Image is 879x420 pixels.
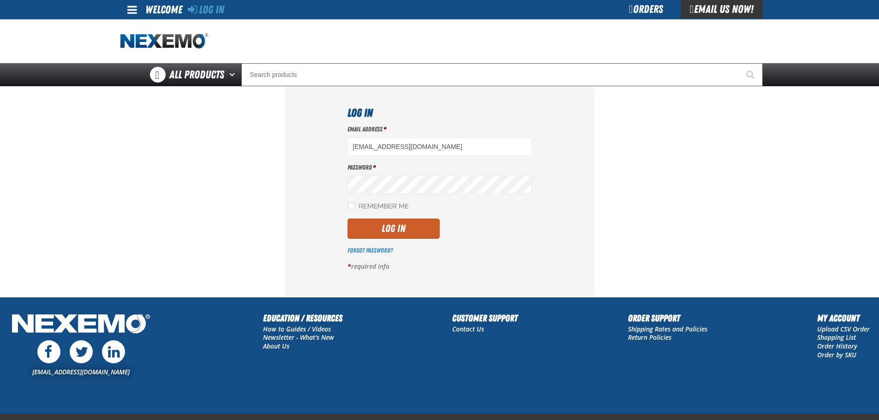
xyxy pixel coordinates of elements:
p: required info [347,262,532,271]
a: About Us [263,342,289,350]
a: Shipping Rates and Policies [628,325,707,333]
h2: Customer Support [452,311,518,325]
a: Return Policies [628,333,671,342]
h1: Log In [347,105,532,121]
label: Password [347,163,532,172]
button: Start Searching [740,63,763,86]
button: Open All Products pages [226,63,241,86]
a: [EMAIL_ADDRESS][DOMAIN_NAME] [32,367,130,376]
button: Log In [347,219,440,239]
a: Contact Us [452,325,484,333]
input: Search [241,63,763,86]
a: Home [120,33,208,49]
span: All Products [169,66,224,83]
h2: Order Support [628,311,707,325]
a: Log In [188,3,224,16]
h2: Education / Resources [263,311,342,325]
img: Nexemo Logo [9,311,153,338]
a: Upload CSV Order [817,325,870,333]
img: Nexemo logo [120,33,208,49]
a: Order by SKU [817,350,856,359]
a: How to Guides / Videos [263,325,331,333]
h2: My Account [817,311,870,325]
a: Newsletter - What's New [263,333,334,342]
a: Order History [817,342,857,350]
input: Remember Me [347,202,355,210]
a: Shopping List [817,333,856,342]
label: Email Address [347,125,532,134]
label: Remember Me [347,202,409,211]
a: Forgot Password? [347,247,393,254]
